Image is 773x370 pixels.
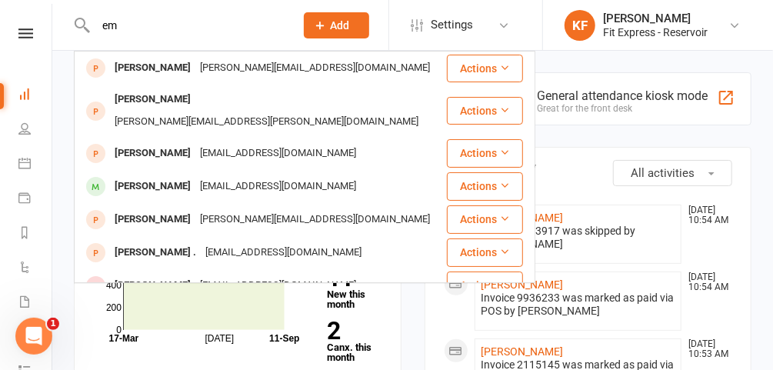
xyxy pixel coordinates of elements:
[110,111,423,133] div: [PERSON_NAME][EMAIL_ADDRESS][PERSON_NAME][DOMAIN_NAME]
[447,272,523,299] button: Actions
[195,57,435,79] div: [PERSON_NAME][EMAIL_ADDRESS][DOMAIN_NAME]
[18,182,53,217] a: Payments
[447,139,523,167] button: Actions
[681,339,731,359] time: [DATE] 10:53 AM
[18,113,53,148] a: People
[481,292,675,318] div: Invoice 9936233 was marked as paid via POS by [PERSON_NAME]
[565,10,595,41] div: KF
[195,208,435,231] div: [PERSON_NAME][EMAIL_ADDRESS][DOMAIN_NAME]
[110,275,195,297] div: [PERSON_NAME]
[91,15,284,36] input: Search...
[681,205,731,225] time: [DATE] 10:54 AM
[18,217,53,252] a: Reports
[18,78,53,113] a: Dashboard
[481,345,564,358] a: [PERSON_NAME]
[603,12,708,25] div: [PERSON_NAME]
[327,319,382,362] a: 2Canx. this month
[447,55,523,82] button: Actions
[444,160,733,175] h3: Recent Activity
[447,97,523,125] button: Actions
[447,172,523,200] button: Actions
[327,319,375,342] strong: 2
[331,19,350,32] span: Add
[327,266,382,309] a: 11New this month
[304,12,369,38] button: Add
[110,88,195,111] div: [PERSON_NAME]
[110,175,195,198] div: [PERSON_NAME]
[195,275,361,297] div: [EMAIL_ADDRESS][DOMAIN_NAME]
[110,242,201,264] div: [PERSON_NAME] .
[110,208,195,231] div: [PERSON_NAME]
[195,142,361,165] div: [EMAIL_ADDRESS][DOMAIN_NAME]
[447,238,523,266] button: Actions
[537,88,708,103] div: General attendance kiosk mode
[537,103,708,114] div: Great for the front desk
[681,272,731,292] time: [DATE] 10:54 AM
[431,8,473,42] span: Settings
[18,148,53,182] a: Calendar
[201,242,366,264] div: [EMAIL_ADDRESS][DOMAIN_NAME]
[613,160,732,186] button: All activities
[47,318,59,330] span: 1
[195,175,361,198] div: [EMAIL_ADDRESS][DOMAIN_NAME]
[481,278,564,291] a: [PERSON_NAME]
[481,225,675,251] div: Invoice 3533917 was skipped by [PERSON_NAME]
[631,166,695,180] span: All activities
[110,142,195,165] div: [PERSON_NAME]
[15,318,52,355] iframe: Intercom live chat
[447,205,523,233] button: Actions
[110,57,195,79] div: [PERSON_NAME]
[603,25,708,39] div: Fit Express - Reservoir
